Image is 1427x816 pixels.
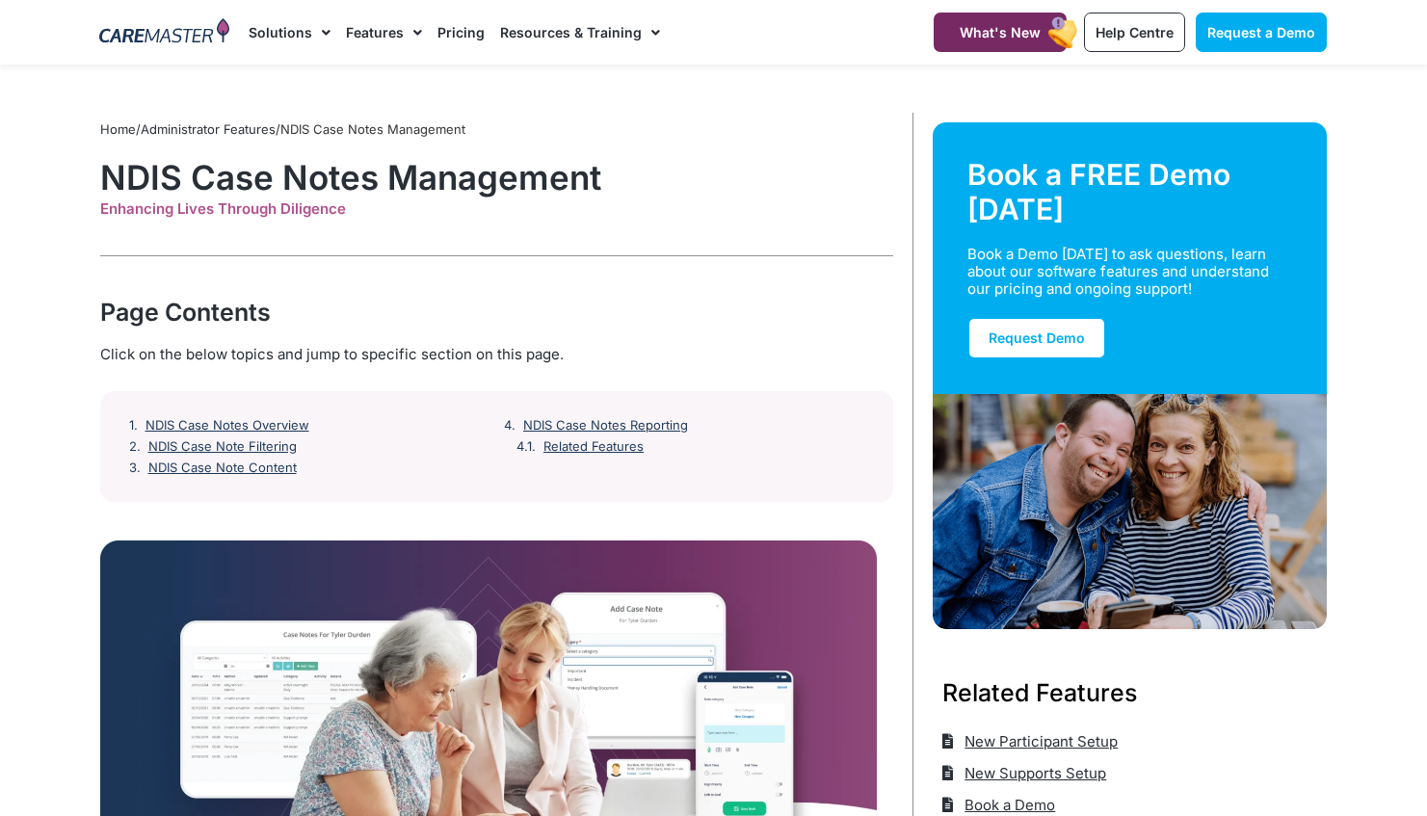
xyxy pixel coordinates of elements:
[1096,24,1174,40] span: Help Centre
[280,121,465,137] span: NDIS Case Notes Management
[99,18,229,47] img: CareMaster Logo
[1084,13,1185,52] a: Help Centre
[967,157,1293,226] div: Book a FREE Demo [DATE]
[145,418,309,434] a: NDIS Case Notes Overview
[942,725,1119,757] a: New Participant Setup
[942,757,1107,789] a: New Supports Setup
[989,329,1085,346] span: Request Demo
[960,757,1106,789] span: New Supports Setup
[100,121,465,137] span: / /
[967,317,1106,359] a: Request Demo
[148,461,297,476] a: NDIS Case Note Content
[1207,24,1315,40] span: Request a Demo
[100,295,893,329] div: Page Contents
[100,344,893,365] div: Click on the below topics and jump to specific section on this page.
[933,394,1328,629] img: Support Worker and NDIS Participant out for a coffee.
[100,200,893,218] div: Enhancing Lives Through Diligence
[100,157,893,197] h1: NDIS Case Notes Management
[960,24,1041,40] span: What's New
[967,246,1270,298] div: Book a Demo [DATE] to ask questions, learn about our software features and understand our pricing...
[523,418,688,434] a: NDIS Case Notes Reporting
[141,121,276,137] a: Administrator Features
[148,439,297,455] a: NDIS Case Note Filtering
[543,439,644,455] a: Related Features
[942,675,1318,710] h3: Related Features
[934,13,1067,52] a: What's New
[100,121,136,137] a: Home
[960,725,1118,757] span: New Participant Setup
[1196,13,1327,52] a: Request a Demo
